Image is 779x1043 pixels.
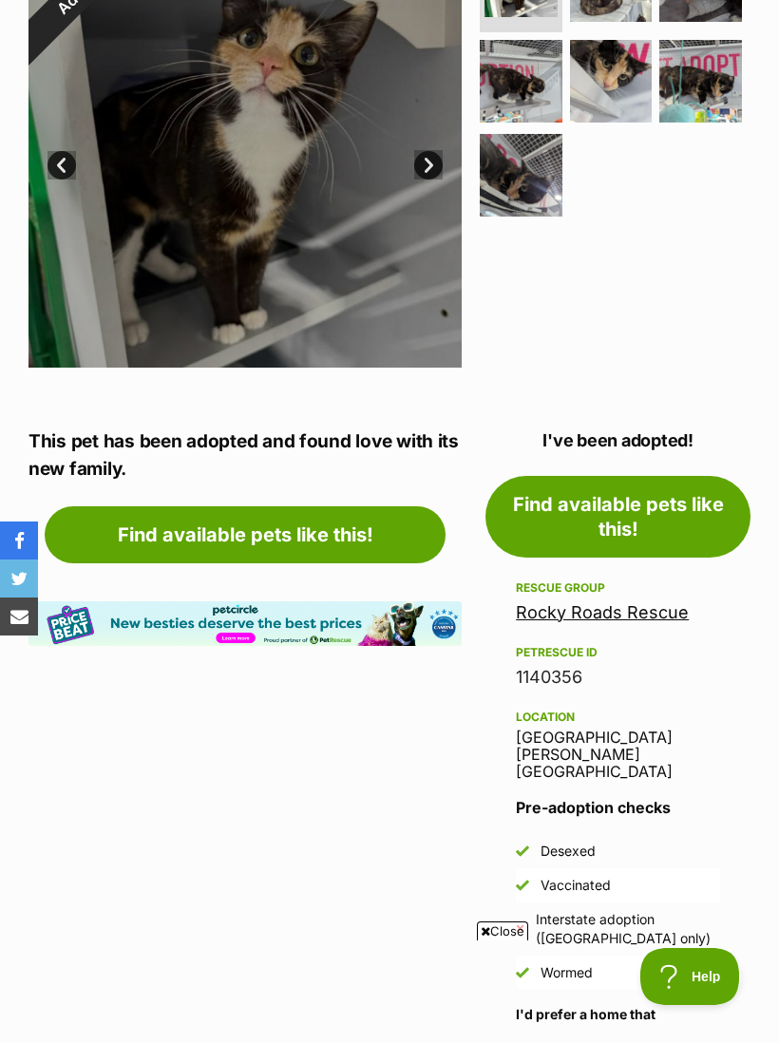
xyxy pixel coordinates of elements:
div: Interstate adoption ([GEOGRAPHIC_DATA] only) [536,910,720,948]
a: Find available pets like this! [45,506,446,563]
img: Yes [516,879,529,892]
div: Desexed [541,842,596,861]
div: Rescue group [516,580,720,596]
img: Pet Circle promo banner [28,601,462,646]
img: Yes [516,844,529,858]
iframe: Help Scout Beacon - Open [640,948,741,1005]
span: Close [477,921,528,940]
a: Next [414,151,443,180]
h3: Pre-adoption checks [516,796,720,819]
div: Vaccinated [541,876,611,895]
a: Prev [47,151,76,180]
img: Photo of Geisha [480,40,562,123]
img: Photo of Geisha [480,134,562,217]
a: Rocky Roads Rescue [516,602,689,622]
div: 1140356 [516,664,720,691]
img: Photo of Geisha [659,40,742,123]
div: [GEOGRAPHIC_DATA][PERSON_NAME][GEOGRAPHIC_DATA] [516,706,720,781]
p: I've been adopted! [485,427,750,453]
div: PetRescue ID [516,645,720,660]
a: Find available pets like this! [485,476,750,558]
p: This pet has been adopted and found love with its new family. [28,428,462,483]
div: Location [516,710,720,725]
iframe: Advertisement [44,948,735,1034]
img: Photo of Geisha [570,40,653,123]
